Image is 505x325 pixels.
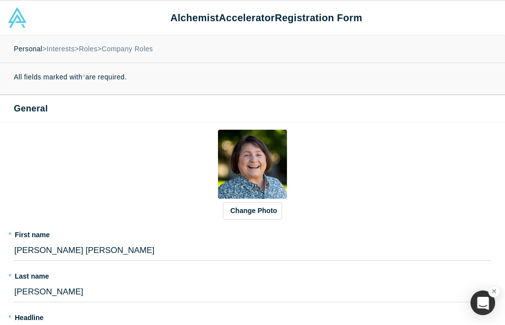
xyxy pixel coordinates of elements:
span: Company Roles [102,45,153,53]
button: Change Photo [223,202,282,219]
h3: General [14,102,491,115]
label: First name [14,226,491,240]
span: Personal [14,45,42,53]
p: All fields marked with are required. [14,72,491,82]
img: Profile user default [218,130,287,199]
label: Last name [14,268,491,282]
span: Accelerator [219,12,275,23]
span: Roles [79,45,98,53]
span: Interests [47,45,75,53]
label: Headline [14,309,491,323]
img: Alchemist Accelerator Logo [7,7,28,28]
strong: Alchemist Registration Form [171,12,362,23]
